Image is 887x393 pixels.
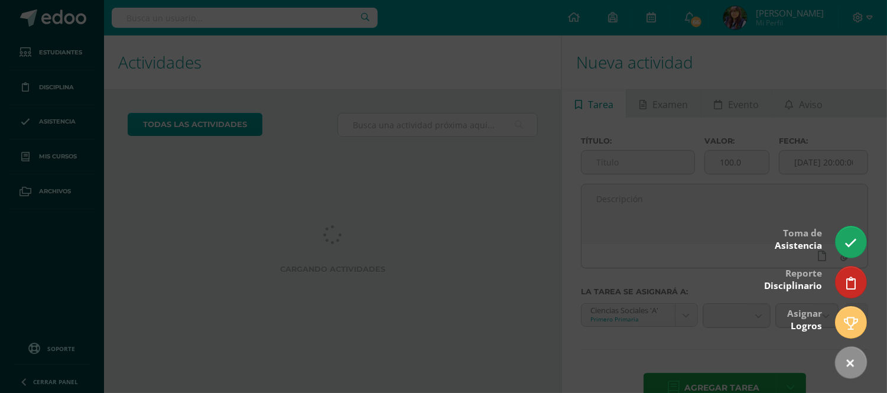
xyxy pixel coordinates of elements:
[787,300,822,338] div: Asignar
[764,280,822,292] span: Disciplinario
[775,219,822,258] div: Toma de
[775,239,822,252] span: Asistencia
[791,320,822,332] span: Logros
[764,259,822,298] div: Reporte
